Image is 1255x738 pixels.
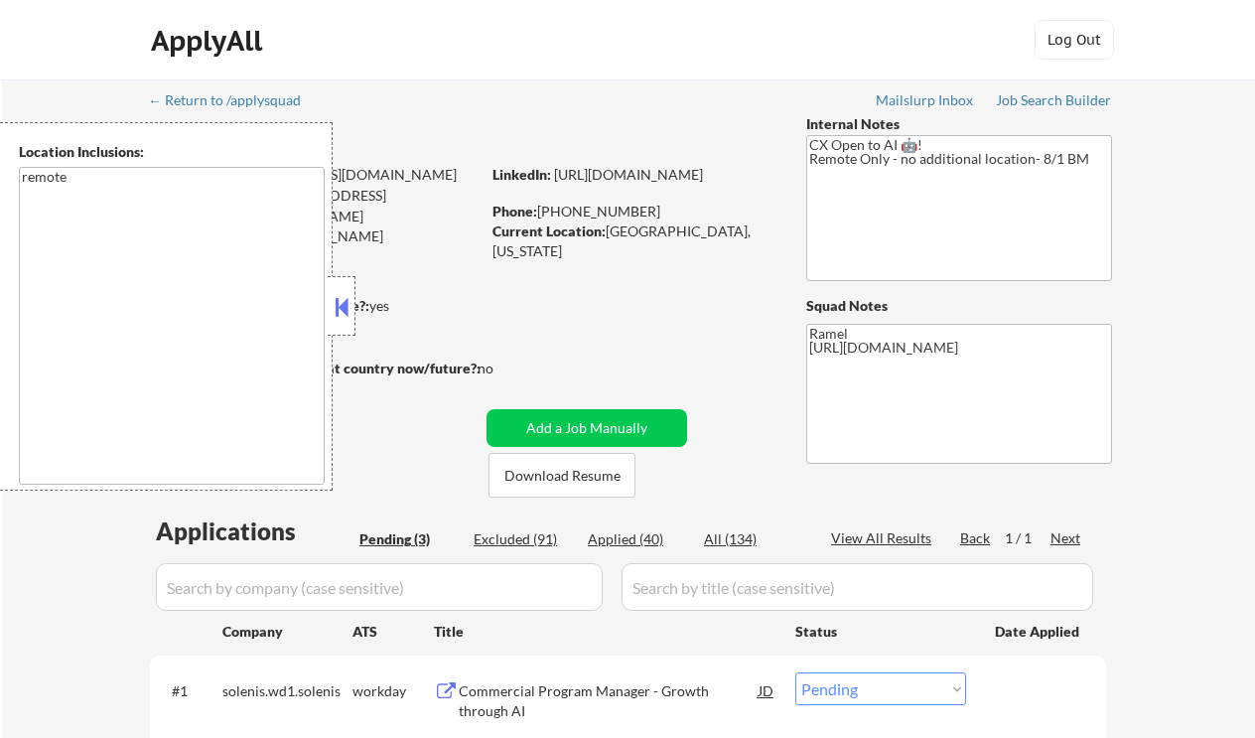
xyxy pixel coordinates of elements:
[222,622,352,642] div: Company
[806,296,1112,316] div: Squad Notes
[806,114,1112,134] div: Internal Notes
[487,409,687,447] button: Add a Job Manually
[156,519,352,543] div: Applications
[359,529,459,549] div: Pending (3)
[156,563,603,611] input: Search by company (case sensitive)
[492,166,551,183] strong: LinkedIn:
[554,166,703,183] a: [URL][DOMAIN_NAME]
[960,528,992,548] div: Back
[996,93,1112,107] div: Job Search Builder
[995,622,1082,642] div: Date Applied
[352,681,434,701] div: workday
[459,681,759,720] div: Commercial Program Manager - Growth through AI
[757,672,776,708] div: JD
[492,221,773,260] div: [GEOGRAPHIC_DATA], [US_STATE]
[704,529,803,549] div: All (134)
[172,681,207,701] div: #1
[795,613,966,649] div: Status
[151,24,268,58] div: ApplyAll
[876,93,975,107] div: Mailslurp Inbox
[876,92,975,112] a: Mailslurp Inbox
[434,622,776,642] div: Title
[492,202,773,221] div: [PHONE_NUMBER]
[492,222,606,239] strong: Current Location:
[488,453,635,498] button: Download Resume
[588,529,687,549] div: Applied (40)
[492,203,537,220] strong: Phone:
[478,359,534,378] div: no
[19,142,325,162] div: Location Inclusions:
[1035,20,1114,60] button: Log Out
[148,93,320,107] div: ← Return to /applysquad
[622,563,1093,611] input: Search by title (case sensitive)
[222,681,352,701] div: solenis.wd1.solenis
[148,92,320,112] a: ← Return to /applysquad
[831,528,937,548] div: View All Results
[1050,528,1082,548] div: Next
[1005,528,1050,548] div: 1 / 1
[474,529,573,549] div: Excluded (91)
[996,92,1112,112] a: Job Search Builder
[352,622,434,642] div: ATS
